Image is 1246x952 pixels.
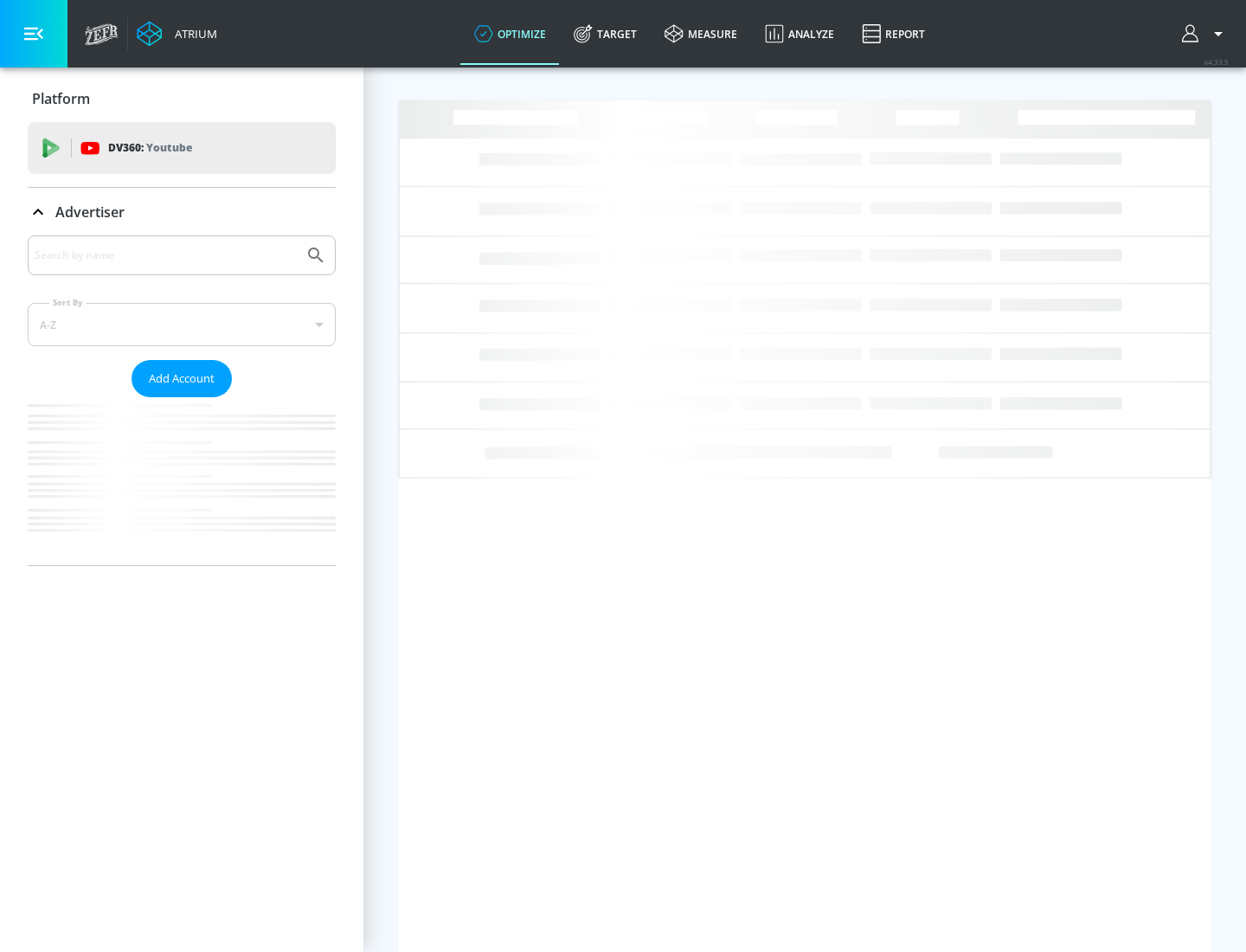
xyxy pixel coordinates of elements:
div: Advertiser [28,188,336,236]
div: Platform [28,74,336,123]
a: Analyze [751,3,848,65]
p: DV360: [108,138,192,158]
button: Add Account [132,360,232,397]
input: Search by name [35,244,297,267]
a: Atrium [137,21,217,47]
span: v 4.33.5 [1204,57,1229,67]
span: Add Account [149,369,215,389]
p: Youtube [146,138,192,157]
div: A-Z [28,303,336,346]
a: measure [651,3,751,65]
nav: list of Advertiser [28,397,336,565]
a: optimize [460,3,560,65]
label: Sort By [49,297,87,308]
div: Advertiser [28,235,336,565]
a: Report [848,3,939,65]
div: DV360: Youtube [28,122,336,174]
p: Platform [32,89,90,108]
p: Advertiser [55,203,125,222]
div: Atrium [168,26,217,42]
a: Target [560,3,651,65]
